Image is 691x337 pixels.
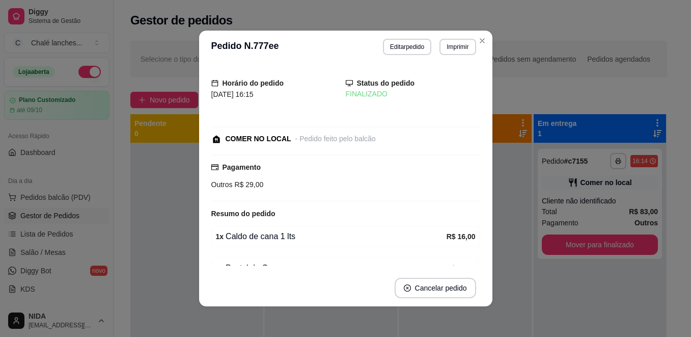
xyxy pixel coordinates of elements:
span: Outros [211,180,233,189]
div: Pastel de Carne [216,262,447,274]
span: credit-card [211,164,218,171]
strong: 1 x [216,232,224,241]
span: R$ 29,00 [233,180,264,189]
div: COMER NO LOCAL [226,134,291,144]
strong: Pagamento [223,163,261,171]
strong: 1 x [216,264,224,272]
strong: Horário do pedido [223,79,284,87]
div: FINALIZADO [346,89,480,99]
span: close-circle [404,284,411,292]
span: [DATE] 16:15 [211,90,254,98]
button: Imprimir [439,39,476,55]
button: close-circleCancelar pedido [395,278,476,298]
h3: Pedido N. 777ee [211,39,279,55]
span: desktop [346,80,353,87]
div: Caldo de cana 1 lts [216,230,447,243]
strong: Resumo do pedido [211,210,275,218]
button: Close [474,33,490,49]
button: Editarpedido [383,39,431,55]
span: calendar [211,80,218,87]
strong: R$ 16,00 [447,232,476,241]
div: - Pedido feito pelo balcão [295,134,376,144]
strong: Status do pedido [357,79,415,87]
strong: R$ 13,00 [447,264,476,272]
